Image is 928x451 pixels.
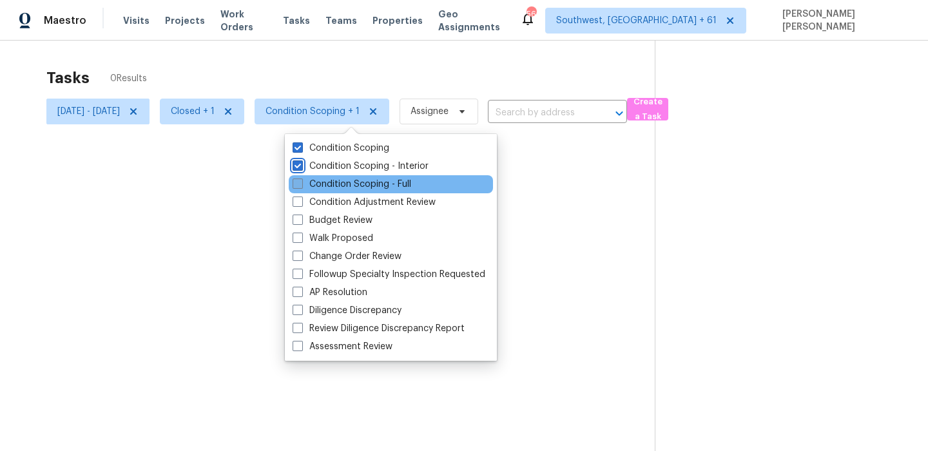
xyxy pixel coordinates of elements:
label: Condition Scoping - Interior [293,160,429,173]
label: AP Resolution [293,286,367,299]
label: Review Diligence Discrepancy Report [293,322,465,335]
label: Diligence Discrepancy [293,304,401,317]
label: Walk Proposed [293,232,373,245]
label: Change Order Review [293,250,401,263]
label: Condition Scoping [293,142,389,155]
label: Assessment Review [293,340,392,353]
div: 561 [527,8,536,21]
label: Followup Specialty Inspection Requested [293,268,485,281]
label: Condition Adjustment Review [293,196,436,209]
label: Budget Review [293,214,372,227]
label: Condition Scoping - Full [293,178,411,191]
